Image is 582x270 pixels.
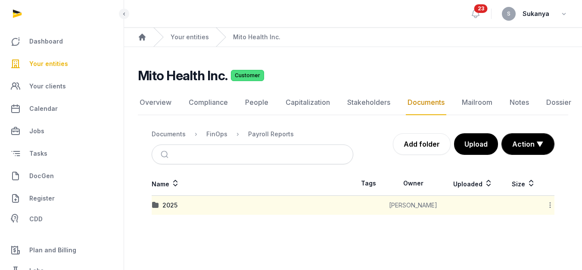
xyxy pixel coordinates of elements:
a: Notes [508,90,531,115]
div: Payroll Reports [248,130,294,138]
a: Dossier [545,90,573,115]
div: 2025 [162,201,177,210]
a: DocGen [7,166,117,186]
div: Documents [152,130,186,138]
div: FinOps [206,130,227,138]
h2: Mito Health Inc. [138,68,227,83]
nav: Tabs [138,90,568,115]
a: Documents [406,90,446,115]
span: CDD [29,214,43,224]
span: Plan and Billing [29,245,76,255]
a: Add folder [393,133,451,155]
th: Size [503,171,544,196]
button: S [502,7,516,21]
th: Owner [384,171,443,196]
a: Stakeholders [345,90,392,115]
span: Your clients [29,81,66,91]
span: Calendar [29,104,58,114]
td: [PERSON_NAME] [384,196,443,215]
a: CDD [7,210,117,228]
a: Your entities [7,53,117,74]
th: Name [152,171,353,196]
span: S [507,11,510,16]
span: Customer [231,70,264,81]
a: Your clients [7,76,117,97]
a: Tasks [7,143,117,164]
span: Your entities [29,59,68,69]
a: Dashboard [7,31,117,52]
a: Calendar [7,98,117,119]
span: Register [29,193,55,204]
nav: Breadcrumb [124,28,582,47]
a: Register [7,188,117,209]
a: People [243,90,270,115]
th: Uploaded [443,171,503,196]
a: Mito Health Inc. [233,33,280,41]
a: Plan and Billing [7,240,117,261]
span: Tasks [29,148,47,159]
button: Action ▼ [502,134,554,154]
span: Sukanya [523,9,549,19]
a: Jobs [7,121,117,141]
a: Mailroom [460,90,494,115]
img: folder.svg [152,202,159,209]
span: DocGen [29,171,54,181]
th: Tags [353,171,384,196]
span: Jobs [29,126,44,136]
button: Upload [454,133,498,155]
nav: Breadcrumb [152,124,353,144]
span: Dashboard [29,36,63,47]
span: 23 [474,4,488,13]
a: Overview [138,90,173,115]
button: Submit [156,145,176,164]
a: Capitalization [284,90,332,115]
a: Compliance [187,90,230,115]
a: Your entities [171,33,209,41]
